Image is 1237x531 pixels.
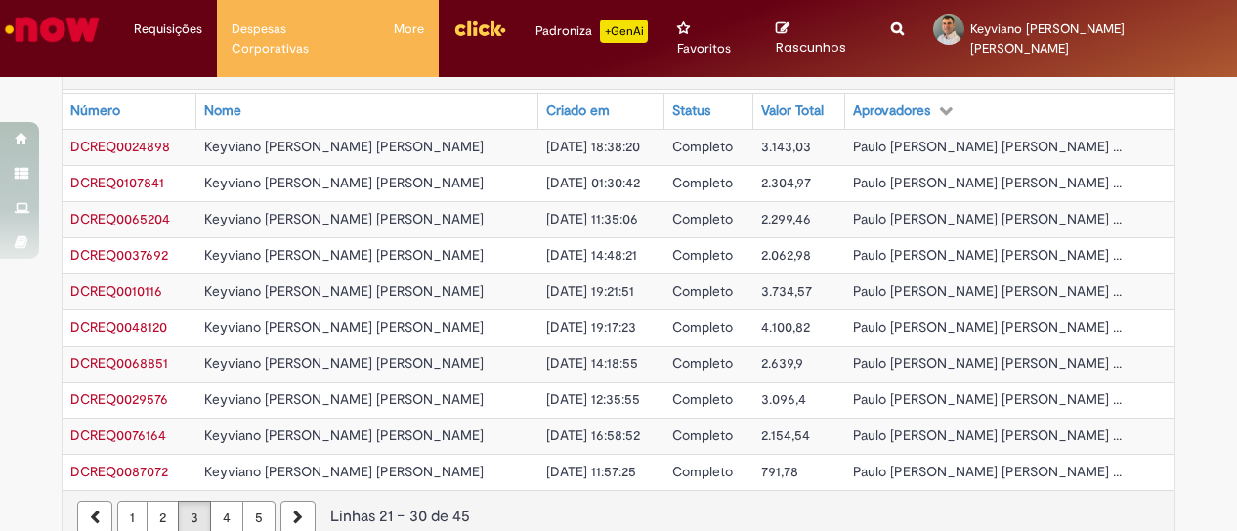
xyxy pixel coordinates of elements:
[776,38,846,57] span: Rascunhos
[970,20,1125,57] span: Keyviano [PERSON_NAME] [PERSON_NAME]
[600,20,648,43] p: +GenAi
[204,427,484,444] span: Keyviano [PERSON_NAME] [PERSON_NAME]
[70,463,168,480] span: DCREQ0087072
[677,39,731,59] span: Favoritos
[853,210,1122,227] span: Paulo [PERSON_NAME] [PERSON_NAME] ...
[546,246,637,264] span: [DATE] 14:48:21
[70,427,166,444] a: Abrir Registro: DCREQ0076164
[853,282,1122,300] span: Paulo [PERSON_NAME] [PERSON_NAME] ...
[853,354,1122,372] span: Paulo [PERSON_NAME] [PERSON_NAME] ...
[394,20,424,39] span: More
[672,138,733,155] span: Completo
[70,102,120,121] div: Número
[546,102,610,121] div: Criado em
[2,10,103,49] img: ServiceNow
[70,138,170,155] a: Abrir Registro: DCREQ0024898
[70,174,164,191] a: Abrir Registro: DCREQ0107841
[546,390,640,408] span: [DATE] 12:35:55
[70,427,166,444] span: DCREQ0076164
[204,282,484,300] span: Keyviano [PERSON_NAME] [PERSON_NAME]
[853,102,930,121] div: Aprovadores
[232,20,365,59] span: Despesas Corporativas
[535,20,648,43] div: Padroniza
[70,138,170,155] span: DCREQ0024898
[204,210,484,227] span: Keyviano [PERSON_NAME] [PERSON_NAME]
[77,506,1160,528] div: Linhas 21 − 30 de 45
[761,390,806,408] span: 3.096,4
[70,390,168,408] a: Abrir Registro: DCREQ0029576
[761,102,824,121] div: Valor Total
[853,463,1122,480] span: Paulo [PERSON_NAME] [PERSON_NAME] ...
[672,246,733,264] span: Completo
[853,390,1122,408] span: Paulo [PERSON_NAME] [PERSON_NAME] ...
[761,246,811,264] span: 2.062,98
[761,318,810,336] span: 4.100,82
[546,318,636,336] span: [DATE] 19:17:23
[70,246,168,264] a: Abrir Registro: DCREQ0037692
[853,427,1122,444] span: Paulo [PERSON_NAME] [PERSON_NAME] ...
[761,282,812,300] span: 3.734,57
[204,354,484,372] span: Keyviano [PERSON_NAME] [PERSON_NAME]
[70,390,168,408] span: DCREQ0029576
[853,138,1122,155] span: Paulo [PERSON_NAME] [PERSON_NAME] ...
[761,427,810,444] span: 2.154,54
[672,318,733,336] span: Completo
[776,20,862,57] a: Rascunhos
[70,282,162,300] span: DCREQ0010116
[672,210,733,227] span: Completo
[672,282,733,300] span: Completo
[672,390,733,408] span: Completo
[204,463,484,480] span: Keyviano [PERSON_NAME] [PERSON_NAME]
[672,174,733,191] span: Completo
[672,463,733,480] span: Completo
[204,102,241,121] div: Nome
[546,427,640,444] span: [DATE] 16:58:52
[70,354,168,372] span: DCREQ0068851
[761,174,811,191] span: 2.304,97
[761,354,803,372] span: 2.639,9
[70,174,164,191] span: DCREQ0107841
[204,174,484,191] span: Keyviano [PERSON_NAME] [PERSON_NAME]
[853,174,1122,191] span: Paulo [PERSON_NAME] [PERSON_NAME] ...
[853,246,1122,264] span: Paulo [PERSON_NAME] [PERSON_NAME] ...
[546,210,638,227] span: [DATE] 11:35:06
[70,318,167,336] span: DCREQ0048120
[453,14,506,43] img: click_logo_yellow_360x200.png
[546,282,634,300] span: [DATE] 19:21:51
[70,354,168,372] a: Abrir Registro: DCREQ0068851
[204,318,484,336] span: Keyviano [PERSON_NAME] [PERSON_NAME]
[761,210,811,227] span: 2.299,46
[134,20,202,39] span: Requisições
[761,138,811,155] span: 3.143,03
[70,282,162,300] a: Abrir Registro: DCREQ0010116
[204,246,484,264] span: Keyviano [PERSON_NAME] [PERSON_NAME]
[204,138,484,155] span: Keyviano [PERSON_NAME] [PERSON_NAME]
[672,354,733,372] span: Completo
[70,318,167,336] a: Abrir Registro: DCREQ0048120
[672,427,733,444] span: Completo
[70,210,170,227] a: Abrir Registro: DCREQ0065204
[70,246,168,264] span: DCREQ0037692
[204,390,484,408] span: Keyviano [PERSON_NAME] [PERSON_NAME]
[70,210,170,227] span: DCREQ0065204
[546,463,636,480] span: [DATE] 11:57:25
[853,318,1122,336] span: Paulo [PERSON_NAME] [PERSON_NAME] ...
[761,463,798,480] span: 791,78
[546,138,640,155] span: [DATE] 18:38:20
[546,174,640,191] span: [DATE] 01:30:42
[546,354,638,372] span: [DATE] 14:18:55
[672,102,710,121] div: Status
[70,463,168,480] a: Abrir Registro: DCREQ0087072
